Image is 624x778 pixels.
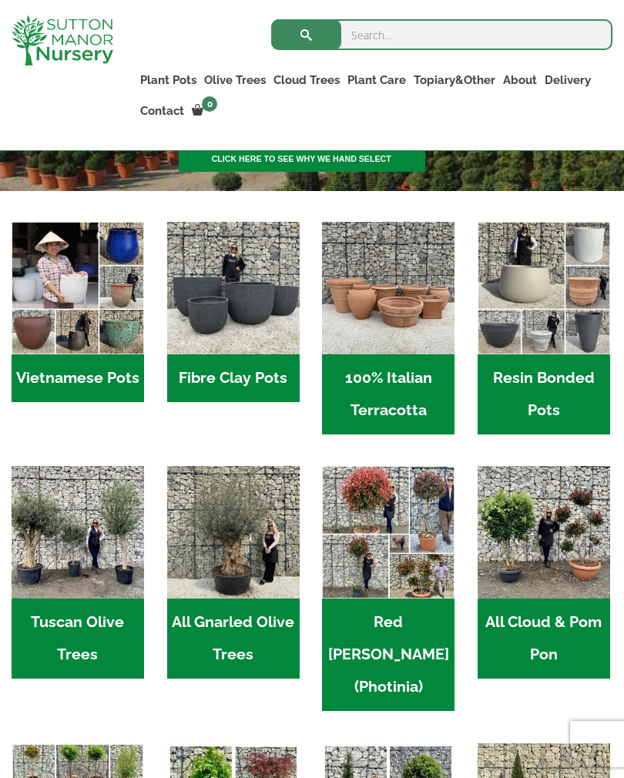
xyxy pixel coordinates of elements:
[541,69,595,91] a: Delivery
[322,599,455,711] h2: Red [PERSON_NAME] (Photinia)
[188,100,222,122] a: 0
[478,354,610,434] h2: Resin Bonded Pots
[270,69,344,91] a: Cloud Trees
[12,15,113,65] img: logo
[12,222,144,354] img: Home - 6E921A5B 9E2F 4B13 AB99 4EF601C89C59 1 105 c
[12,599,144,679] h2: Tuscan Olive Trees
[478,599,610,679] h2: All Cloud & Pom Pon
[410,69,499,91] a: Topiary&Other
[167,466,300,599] img: Home - 5833C5B7 31D0 4C3A 8E42 DB494A1738DB
[12,222,144,402] a: Visit product category Vietnamese Pots
[322,354,455,434] h2: 100% Italian Terracotta
[167,354,300,402] h2: Fibre Clay Pots
[322,466,455,599] img: Home - F5A23A45 75B5 4929 8FB2 454246946332
[271,19,612,50] input: Search...
[344,69,410,91] a: Plant Care
[478,222,610,434] a: Visit product category Resin Bonded Pots
[478,466,610,679] a: Visit product category All Cloud & Pom Pon
[322,222,455,354] img: Home - 1B137C32 8D99 4B1A AA2F 25D5E514E47D 1 105 c
[322,222,455,434] a: Visit product category 100% Italian Terracotta
[322,466,455,711] a: Visit product category Red Robin (Photinia)
[136,100,188,122] a: Contact
[136,69,200,91] a: Plant Pots
[478,222,610,354] img: Home - 67232D1B A461 444F B0F6 BDEDC2C7E10B 1 105 c
[202,96,217,112] span: 0
[167,222,300,402] a: Visit product category Fibre Clay Pots
[200,69,270,91] a: Olive Trees
[499,69,541,91] a: About
[167,466,300,679] a: Visit product category All Gnarled Olive Trees
[167,599,300,679] h2: All Gnarled Olive Trees
[12,354,144,402] h2: Vietnamese Pots
[12,466,144,679] a: Visit product category Tuscan Olive Trees
[167,222,300,354] img: Home - 8194B7A3 2818 4562 B9DD 4EBD5DC21C71 1 105 c 1
[478,466,610,599] img: Home - A124EB98 0980 45A7 B835 C04B779F7765
[12,466,144,599] img: Home - 7716AD77 15EA 4607 B135 B37375859F10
